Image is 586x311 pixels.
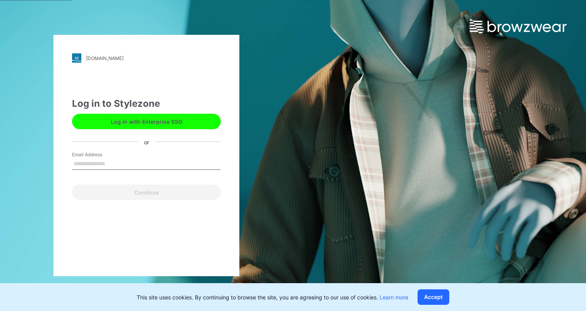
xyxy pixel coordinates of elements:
[86,55,124,61] div: [DOMAIN_NAME]
[72,97,221,111] div: Log in to Stylezone
[470,19,567,33] img: browzwear-logo.e42bd6dac1945053ebaf764b6aa21510.svg
[72,151,126,158] label: Email Address
[72,114,221,129] button: Log in with Enterprise SSO
[72,53,81,63] img: stylezone-logo.562084cfcfab977791bfbf7441f1a819.svg
[380,294,408,301] a: Learn more
[137,293,408,301] p: This site uses cookies. By continuing to browse the site, you are agreeing to our use of cookies.
[418,289,449,305] button: Accept
[138,138,155,146] div: or
[72,53,221,63] a: [DOMAIN_NAME]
